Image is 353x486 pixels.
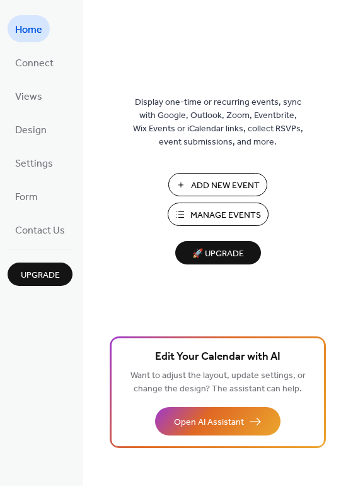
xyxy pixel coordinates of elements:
[21,269,60,282] span: Upgrade
[15,154,53,174] span: Settings
[8,49,61,76] a: Connect
[8,82,50,109] a: Views
[8,149,61,176] a: Settings
[130,367,306,398] span: Want to adjust the layout, update settings, or change the design? The assistant can help.
[15,121,47,140] span: Design
[15,221,65,240] span: Contact Us
[8,182,45,210] a: Form
[8,116,54,143] a: Design
[155,407,281,436] button: Open AI Assistant
[15,187,38,207] span: Form
[168,203,269,226] button: Manage Events
[8,263,72,286] button: Upgrade
[174,416,244,429] span: Open AI Assistant
[175,241,261,264] button: 🚀 Upgrade
[155,348,281,366] span: Edit Your Calendar with AI
[190,209,261,222] span: Manage Events
[8,216,72,243] a: Contact Us
[168,173,267,196] button: Add New Event
[8,15,50,42] a: Home
[133,96,303,149] span: Display one-time or recurring events, sync with Google, Outlook, Zoom, Eventbrite, Wix Events or ...
[15,20,42,40] span: Home
[15,87,42,107] span: Views
[183,246,253,263] span: 🚀 Upgrade
[191,179,260,193] span: Add New Event
[15,54,54,73] span: Connect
